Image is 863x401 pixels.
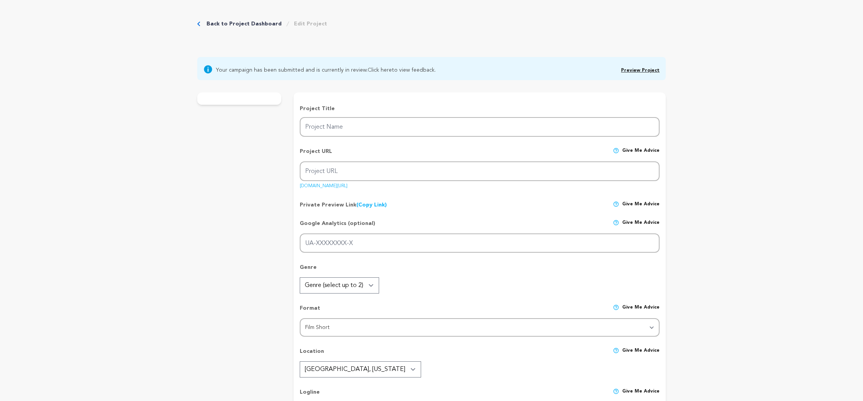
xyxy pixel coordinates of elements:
[300,304,320,318] p: Format
[622,304,660,318] span: Give me advice
[300,117,660,137] input: Project Name
[300,148,332,161] p: Project URL
[300,263,660,277] p: Genre
[622,201,660,209] span: Give me advice
[613,347,619,354] img: help-circle.svg
[300,161,660,181] input: Project URL
[368,67,392,73] a: Click here
[622,347,660,361] span: Give me advice
[622,148,660,161] span: Give me advice
[197,20,327,28] div: Breadcrumb
[613,148,619,154] img: help-circle.svg
[300,105,660,112] p: Project Title
[613,220,619,226] img: help-circle.svg
[621,68,660,73] a: Preview Project
[294,20,327,28] a: Edit Project
[300,201,387,209] p: Private Preview Link
[622,220,660,233] span: Give me advice
[613,388,619,394] img: help-circle.svg
[300,347,324,361] p: Location
[613,304,619,310] img: help-circle.svg
[207,20,282,28] a: Back to Project Dashboard
[300,233,660,253] input: UA-XXXXXXXX-X
[613,201,619,207] img: help-circle.svg
[356,202,387,208] a: (Copy Link)
[300,220,375,233] p: Google Analytics (optional)
[300,181,348,188] a: [DOMAIN_NAME][URL]
[216,65,436,74] span: Your campaign has been submitted and is currently in review. to view feedback.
